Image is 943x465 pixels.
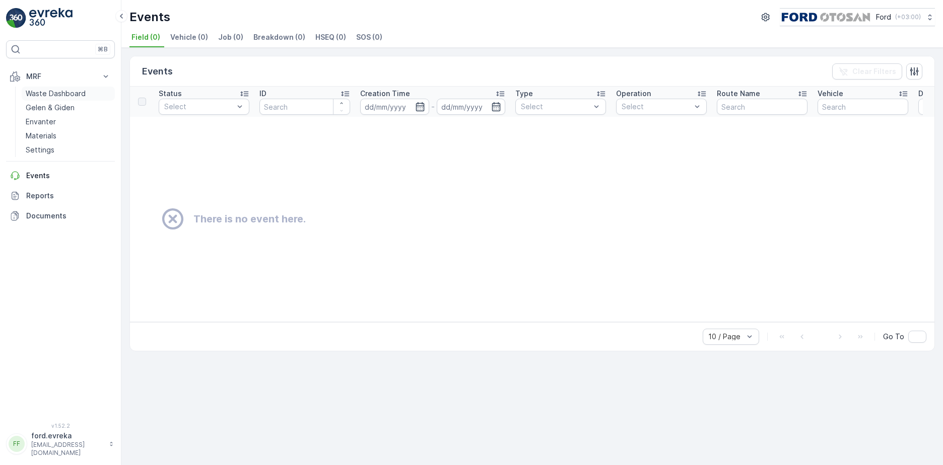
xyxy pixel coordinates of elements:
img: image_17_ZEg4Tyq.png [780,12,872,23]
span: Vehicle (0) [170,32,208,42]
a: Reports [6,186,115,206]
button: Clear Filters [832,63,902,80]
p: Select [164,102,234,112]
span: SOS (0) [356,32,382,42]
span: Breakdown (0) [253,32,305,42]
a: Waste Dashboard [22,87,115,101]
p: ( +03:00 ) [895,13,921,21]
span: HSEQ (0) [315,32,346,42]
a: Gelen & Giden [22,101,115,115]
p: Envanter [26,117,56,127]
h2: There is no event here. [193,211,306,226]
p: Creation Time [360,89,410,99]
span: Go To [883,332,904,342]
span: Job (0) [218,32,243,42]
p: Gelen & Giden [26,103,75,113]
p: Ford [876,12,891,22]
p: Events [129,9,170,25]
input: Search [818,99,908,115]
span: v 1.52.2 [6,423,115,429]
p: Operation [616,89,651,99]
img: logo [6,8,26,28]
p: Events [26,171,111,181]
p: Events [142,64,173,79]
p: Settings [26,145,54,155]
button: MRF [6,66,115,87]
button: Ford(+03:00) [780,8,935,26]
a: Documents [6,206,115,226]
div: FF [9,436,25,452]
p: Waste Dashboard [26,89,86,99]
p: [EMAIL_ADDRESS][DOMAIN_NAME] [31,441,104,457]
p: Select [521,102,590,112]
input: Search [259,99,350,115]
img: logo_light-DOdMpM7g.png [29,8,73,28]
p: Documents [26,211,111,221]
a: Envanter [22,115,115,129]
p: Materials [26,131,56,141]
p: - [431,101,435,113]
input: dd/mm/yyyy [437,99,506,115]
button: FFford.evreka[EMAIL_ADDRESS][DOMAIN_NAME] [6,431,115,457]
p: Clear Filters [852,66,896,76]
a: Materials [22,129,115,143]
input: dd/mm/yyyy [360,99,429,115]
p: ⌘B [98,45,108,53]
p: Type [515,89,533,99]
p: Route Name [717,89,760,99]
p: ID [259,89,266,99]
p: MRF [26,71,95,82]
p: Vehicle [818,89,843,99]
p: ford.evreka [31,431,104,441]
input: Search [717,99,807,115]
p: Select [622,102,691,112]
span: Field (0) [131,32,160,42]
a: Settings [22,143,115,157]
p: Reports [26,191,111,201]
p: Driver [918,89,939,99]
p: Status [159,89,182,99]
a: Events [6,166,115,186]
